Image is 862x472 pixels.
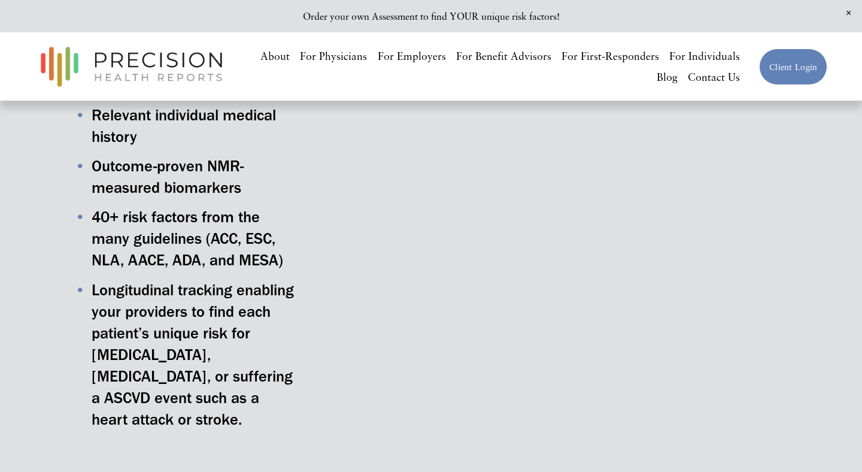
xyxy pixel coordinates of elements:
a: About [260,46,290,66]
a: For Benefit Advisors [456,46,551,66]
a: Contact Us [688,66,740,87]
span: Longitudinal tracking enabling your providers to find each patient’s unique risk for [MEDICAL_DAT... [92,280,298,429]
a: For First-Responders [561,46,659,66]
iframe: Precision Health Reports Overview [301,20,828,318]
img: Precision Health Reports [35,41,229,92]
a: Blog [657,66,678,87]
a: Client Login [759,49,827,85]
a: For Employers [378,46,446,66]
a: For Individuals [669,46,740,66]
iframe: Chat Widget [646,319,862,472]
a: For Physicians [300,46,367,66]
